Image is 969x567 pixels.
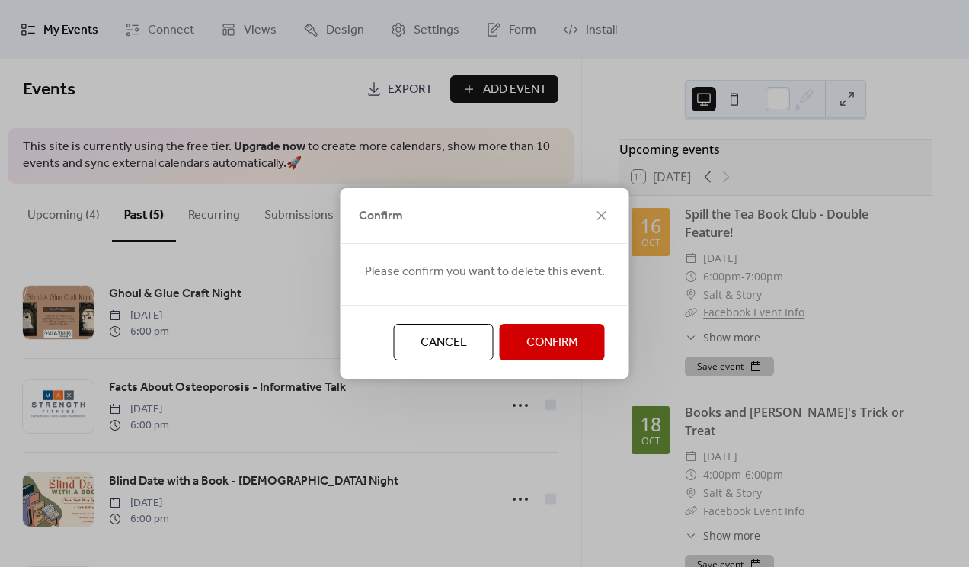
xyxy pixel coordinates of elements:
[421,334,467,352] span: Cancel
[365,263,605,281] span: Please confirm you want to delete this event.
[359,207,403,226] span: Confirm
[526,334,578,352] span: Confirm
[394,324,494,360] button: Cancel
[500,324,605,360] button: Confirm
